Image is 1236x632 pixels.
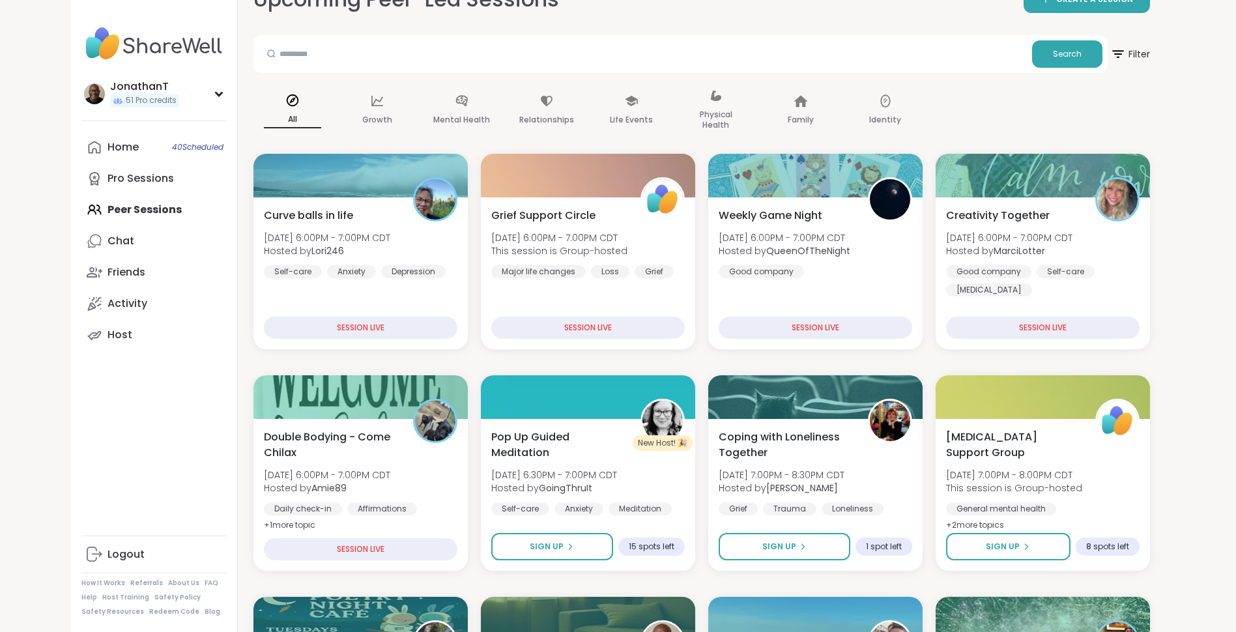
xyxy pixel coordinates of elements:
[491,317,685,339] div: SESSION LIVE
[869,112,901,128] p: Identity
[149,607,199,616] a: Redeem Code
[766,244,850,257] b: QueenOfTheNight
[154,593,201,602] a: Safety Policy
[822,502,884,515] div: Loneliness
[110,79,179,94] div: JonathanT
[491,502,549,515] div: Self-care
[1053,48,1082,60] span: Search
[81,21,227,66] img: ShareWell Nav Logo
[946,231,1072,244] span: [DATE] 6:00PM - 7:00PM CDT
[642,401,683,441] img: GoingThruIt
[1086,541,1129,552] span: 8 spots left
[205,607,220,616] a: Blog
[946,502,1056,515] div: General mental health
[642,179,683,220] img: ShareWell
[1110,35,1150,73] button: Filter
[264,468,390,481] span: [DATE] 6:00PM - 7:00PM CDT
[130,579,163,588] a: Referrals
[347,502,417,515] div: Affirmations
[610,112,653,128] p: Life Events
[946,265,1031,278] div: Good company
[1037,265,1095,278] div: Self-care
[766,481,838,495] b: [PERSON_NAME]
[994,244,1045,257] b: MarciLotter
[635,265,674,278] div: Grief
[609,502,672,515] div: Meditation
[946,481,1082,495] span: This session is Group-hosted
[946,208,1050,223] span: Creativity Together
[491,481,617,495] span: Hosted by
[264,231,390,244] span: [DATE] 6:00PM - 7:00PM CDT
[719,231,850,244] span: [DATE] 6:00PM - 7:00PM CDT
[433,112,490,128] p: Mental Health
[264,244,390,257] span: Hosted by
[1032,40,1102,68] button: Search
[763,502,816,515] div: Trauma
[591,265,629,278] div: Loss
[946,468,1082,481] span: [DATE] 7:00PM - 8:00PM CDT
[84,83,105,104] img: JonathanT
[108,296,147,311] div: Activity
[554,502,603,515] div: Anxiety
[1110,38,1150,70] span: Filter
[719,208,822,223] span: Weekly Game Night
[264,538,457,560] div: SESSION LIVE
[762,541,796,553] span: Sign Up
[81,257,227,288] a: Friends
[81,607,144,616] a: Safety Resources
[415,179,455,220] img: Lori246
[491,533,613,560] button: Sign Up
[491,468,617,481] span: [DATE] 6:30PM - 7:00PM CDT
[264,265,322,278] div: Self-care
[108,234,134,248] div: Chat
[633,435,693,451] div: New Host! 🎉
[108,547,145,562] div: Logout
[788,112,814,128] p: Family
[946,317,1140,339] div: SESSION LIVE
[986,541,1020,553] span: Sign Up
[381,265,446,278] div: Depression
[81,288,227,319] a: Activity
[362,112,392,128] p: Growth
[946,533,1071,560] button: Sign Up
[81,225,227,257] a: Chat
[539,481,592,495] b: GoingThruIt
[946,429,1081,461] span: [MEDICAL_DATA] Support Group
[1097,401,1138,441] img: ShareWell
[946,283,1032,296] div: [MEDICAL_DATA]
[491,265,586,278] div: Major life changes
[108,265,145,280] div: Friends
[491,244,627,257] span: This session is Group-hosted
[629,541,674,552] span: 15 spots left
[491,231,627,244] span: [DATE] 6:00PM - 7:00PM CDT
[264,429,399,461] span: Double Bodying - Come Chilax
[264,481,390,495] span: Hosted by
[81,593,97,602] a: Help
[327,265,376,278] div: Anxiety
[687,107,745,133] p: Physical Health
[870,179,910,220] img: QueenOfTheNight
[81,132,227,163] a: Home40Scheduled
[264,502,342,515] div: Daily check-in
[866,541,902,552] span: 1 spot left
[530,541,564,553] span: Sign Up
[311,481,347,495] b: Amie89
[719,533,850,560] button: Sign Up
[172,142,223,152] span: 40 Scheduled
[719,244,850,257] span: Hosted by
[264,317,457,339] div: SESSION LIVE
[870,401,910,441] img: Judy
[719,265,804,278] div: Good company
[81,163,227,194] a: Pro Sessions
[719,502,758,515] div: Grief
[519,112,574,128] p: Relationships
[108,140,139,154] div: Home
[311,244,344,257] b: Lori246
[81,579,125,588] a: How It Works
[108,171,174,186] div: Pro Sessions
[126,95,177,106] span: 51 Pro credits
[108,328,132,342] div: Host
[719,429,854,461] span: Coping with Loneliness Together
[1097,179,1138,220] img: MarciLotter
[205,579,218,588] a: FAQ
